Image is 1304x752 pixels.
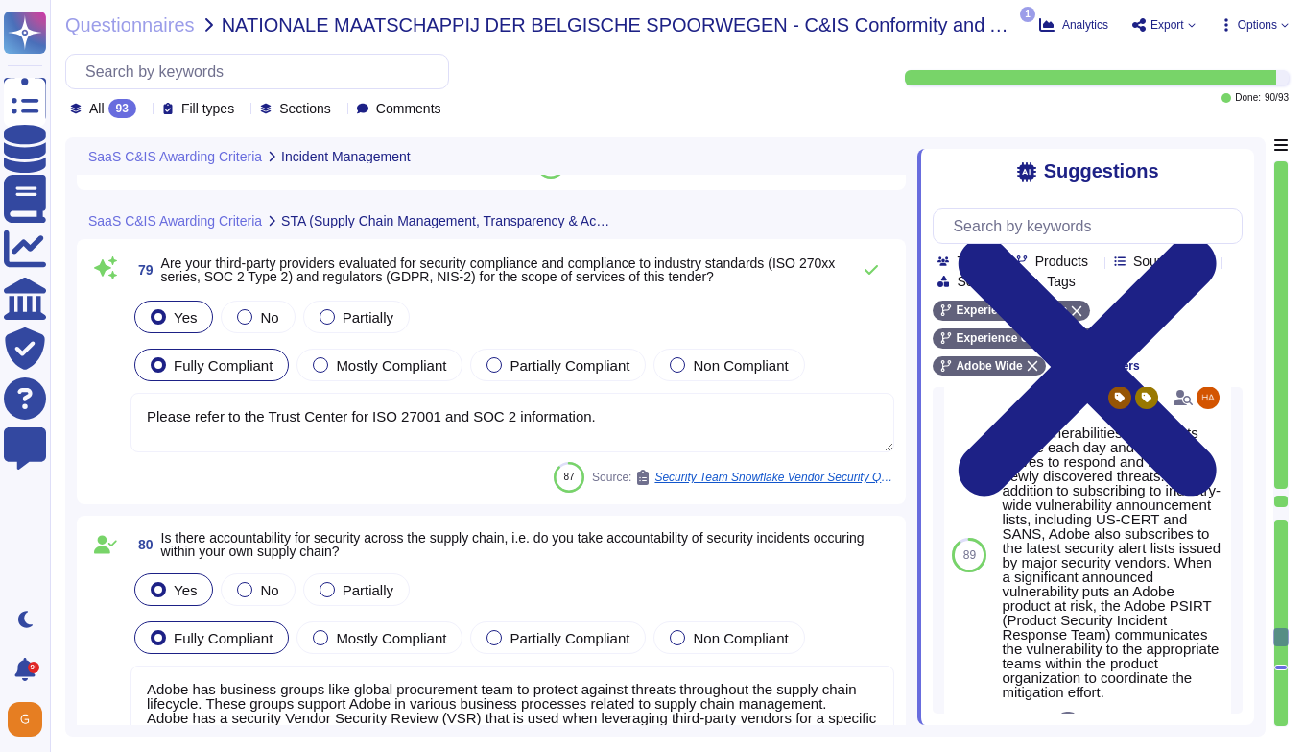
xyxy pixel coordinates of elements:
[376,102,441,115] span: Comments
[281,214,610,228] span: STA (Supply Chain Management, Transparency & Accountability)
[130,538,154,551] span: 80
[28,662,39,673] div: 9+
[343,309,393,326] span: Partially
[89,102,105,115] span: All
[8,702,42,737] img: user
[1062,19,1108,31] span: Analytics
[336,630,446,646] span: Mostly Compliant
[564,472,575,482] span: 87
[1197,386,1220,409] img: user
[181,102,234,115] span: Fill types
[281,150,411,163] span: Incident Management
[592,470,894,485] span: Source:
[174,357,273,374] span: Fully Compliant
[4,698,56,740] button: user
[130,393,894,452] textarea: Please refer to the Trust Center for ISO 27001 and SOC 2 information.
[174,309,197,326] span: Yes
[1265,93,1289,103] span: 90 / 93
[1017,712,1223,727] span: Source:
[260,582,278,598] span: No
[108,99,136,118] div: 93
[963,549,976,561] span: 89
[161,255,836,284] span: Are your third-party providers evaluated for security compliance and compliance to industry stand...
[65,15,195,35] span: Questionnaires
[76,55,448,88] input: Search by keywords
[1238,19,1277,31] span: Options
[174,630,273,646] span: Fully Compliant
[336,357,446,374] span: Mostly Compliant
[1150,19,1184,31] span: Export
[1020,7,1035,22] span: 1
[1235,93,1261,103] span: Done:
[343,582,393,598] span: Partially
[1039,17,1108,33] button: Analytics
[88,214,262,228] span: SaaS C&IS Awarding Criteria
[1002,425,1223,699] div: New vulnerabilities and threats evolve each day and Adobe strives to respond and mitigate newly d...
[222,15,1016,35] span: NATIONALE MAATSCHAPPIJ DER BELGISCHE SPOORWEGEN - C&IS Conformity and Awarding Criteria SaaS Solu...
[693,630,788,646] span: Non Compliant
[510,357,629,374] span: Partially Compliant
[510,630,629,646] span: Partially Compliant
[693,357,788,374] span: Non Compliant
[279,102,331,115] span: Sections
[654,472,894,483] span: Security Team Snowflake Vendor Security Questionnaire 1 Data, Access, Application
[130,263,154,277] span: 79
[161,530,865,559] span: Is there accountability for security across the supply chain, i.e. do you take accountability of ...
[260,309,278,326] span: No
[88,150,262,163] span: SaaS C&IS Awarding Criteria
[943,209,1242,243] input: Search by keywords
[174,582,197,598] span: Yes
